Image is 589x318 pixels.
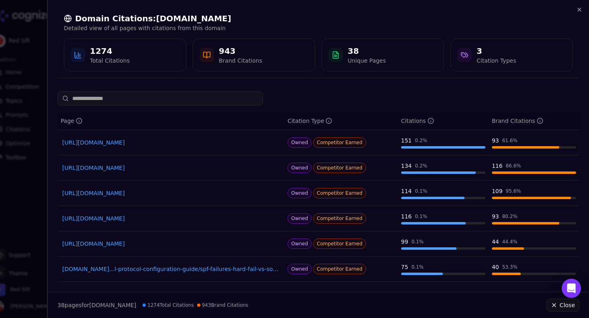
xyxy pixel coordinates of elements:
span: Competitor Earned [313,213,366,224]
span: Owned [287,137,312,148]
div: Total Citations [90,57,130,65]
div: 134 [401,162,412,170]
div: 0.2 % [415,137,428,144]
span: 943 Brand Citations [197,302,248,308]
span: [DOMAIN_NAME] [89,302,136,308]
a: [URL][DOMAIN_NAME] [62,164,279,172]
div: Unique Pages [348,57,386,65]
span: Competitor Earned [313,238,366,249]
div: 53.3 % [502,264,518,270]
div: 151 [401,137,412,145]
span: Owned [287,264,312,274]
div: Citations [401,117,434,125]
span: Competitor Earned [313,137,366,148]
div: 109 [492,187,503,195]
th: page [57,112,284,130]
th: citationTypes [284,112,398,130]
div: 44 [492,238,499,246]
a: [URL][DOMAIN_NAME] [62,240,279,248]
div: Brand Citations [492,117,543,125]
div: 86.6 % [506,163,521,169]
span: Competitor Earned [313,163,366,173]
p: page s for [57,301,136,309]
div: 1274 [90,45,130,57]
span: Competitor Earned [313,188,366,198]
div: 114 [401,187,412,195]
div: 0.1 % [412,238,424,245]
div: 95.6 % [506,188,521,194]
div: 116 [401,212,412,220]
button: Close [546,299,579,312]
th: totalCitationCount [398,112,489,130]
div: 0.1 % [412,264,424,270]
a: [URL][DOMAIN_NAME] [62,139,279,147]
div: 0.2 % [415,163,428,169]
span: Owned [287,213,312,224]
div: 943 [219,45,262,57]
a: [DOMAIN_NAME]...l-protocol-configuration-guide/spf-failures-hard-fail-vs-soft-fail [62,265,279,273]
div: 38 [348,45,386,57]
th: brandCitationCount [489,112,579,130]
span: Competitor Earned [313,264,366,274]
span: Owned [287,163,312,173]
div: 80.2 % [502,213,518,220]
span: 1274 Total Citations [143,302,194,308]
div: 116 [492,162,503,170]
div: 0.1 % [415,188,428,194]
div: 3 [477,45,516,57]
div: 93 [492,212,499,220]
div: 44.4 % [502,238,518,245]
div: Brand Citations [219,57,262,65]
h2: Domain Citations: [DOMAIN_NAME] [64,13,573,24]
span: Owned [287,188,312,198]
div: 75 [401,263,408,271]
a: [URL][DOMAIN_NAME] [62,214,279,222]
span: 38 [57,302,65,308]
div: Page [61,117,82,125]
a: [URL][DOMAIN_NAME] [62,189,279,197]
div: 99 [401,238,408,246]
div: 93 [492,137,499,145]
div: Citation Type [287,117,332,125]
div: Citation Types [477,57,516,65]
p: Detailed view of all pages with citations from this domain [64,24,573,32]
div: 40 [492,263,499,271]
div: 0.1 % [415,213,428,220]
div: 61.6 % [502,137,518,144]
span: Owned [287,238,312,249]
